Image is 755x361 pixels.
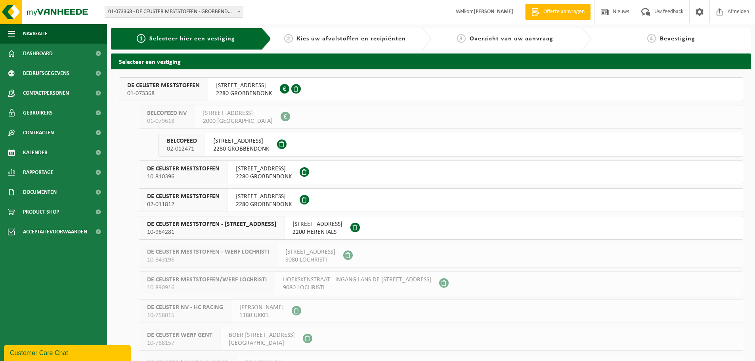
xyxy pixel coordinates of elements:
[229,331,295,339] span: BOER [STREET_ADDRESS]
[239,304,284,311] span: [PERSON_NAME]
[283,276,431,284] span: HOEKSKENSTRAAT - INGANG LANS DE [STREET_ADDRESS]
[236,173,292,181] span: 2280 GROBBENDONK
[147,311,223,319] span: 10-758015
[147,304,223,311] span: DE CEUSTER NV - HC RACING
[137,34,145,43] span: 1
[474,9,513,15] strong: [PERSON_NAME]
[139,216,743,240] button: DE CEUSTER MESTSTOFFEN - [STREET_ADDRESS] 10-984281 [STREET_ADDRESS]2200 HERENTALS
[23,202,59,222] span: Product Shop
[213,137,269,145] span: [STREET_ADDRESS]
[159,133,743,157] button: BELCOFEED 02-012471 [STREET_ADDRESS]2280 GROBBENDONK
[147,173,220,181] span: 10-810396
[229,339,295,347] span: [GEOGRAPHIC_DATA]
[23,63,69,83] span: Bedrijfsgegevens
[23,222,87,242] span: Acceptatievoorwaarden
[147,201,220,208] span: 02-011812
[147,193,220,201] span: DE CEUSTER MESTSTOFFEN
[111,53,751,69] h2: Selecteer een vestiging
[525,4,591,20] a: Offerte aanvragen
[23,44,53,63] span: Dashboard
[292,220,342,228] span: [STREET_ADDRESS]
[203,109,273,117] span: [STREET_ADDRESS]
[23,83,69,103] span: Contactpersonen
[149,36,235,42] span: Selecteer hier een vestiging
[23,182,57,202] span: Documenten
[216,82,272,90] span: [STREET_ADDRESS]
[147,284,267,292] span: 10-890916
[292,228,342,236] span: 2200 HERENTALS
[23,143,48,162] span: Kalender
[147,339,212,347] span: 10-788157
[470,36,553,42] span: Overzicht van uw aanvraag
[297,36,406,42] span: Kies uw afvalstoffen en recipiënten
[203,117,273,125] span: 2000 [GEOGRAPHIC_DATA]
[541,8,587,16] span: Offerte aanvragen
[119,77,743,101] button: DE CEUSTER MESTSTOFFEN 01-073368 [STREET_ADDRESS]2280 GROBBENDONK
[213,145,269,153] span: 2280 GROBBENDONK
[23,162,54,182] span: Rapportage
[147,228,276,236] span: 10-984281
[239,311,284,319] span: 1180 UKKEL
[127,90,200,97] span: 01-073368
[147,248,269,256] span: DE CEUSTER MESTSTOFFEN - WERF LOCHRISTI
[236,165,292,173] span: [STREET_ADDRESS]
[647,34,656,43] span: 4
[457,34,466,43] span: 3
[105,6,243,18] span: 01-073368 - DE CEUSTER MESTSTOFFEN - GROBBENDONK
[285,256,335,264] span: 9080 LOCHRISTI
[284,34,293,43] span: 2
[147,276,267,284] span: DE CEUSTER MESTSTOFFEN/WERF LOCHRISTI
[147,109,187,117] span: BELCOFEED NV
[236,201,292,208] span: 2280 GROBBENDONK
[147,165,220,173] span: DE CEUSTER MESTSTOFFEN
[147,117,187,125] span: 01-079618
[139,188,743,212] button: DE CEUSTER MESTSTOFFEN 02-011812 [STREET_ADDRESS]2280 GROBBENDONK
[285,248,335,256] span: [STREET_ADDRESS]
[216,90,272,97] span: 2280 GROBBENDONK
[167,145,197,153] span: 02-012471
[139,160,743,184] button: DE CEUSTER MESTSTOFFEN 10-810396 [STREET_ADDRESS]2280 GROBBENDONK
[283,284,431,292] span: 9080 LOCHRISTI
[147,220,276,228] span: DE CEUSTER MESTSTOFFEN - [STREET_ADDRESS]
[167,137,197,145] span: BELCOFEED
[23,24,48,44] span: Navigatie
[105,6,243,17] span: 01-073368 - DE CEUSTER MESTSTOFFEN - GROBBENDONK
[23,103,53,123] span: Gebruikers
[236,193,292,201] span: [STREET_ADDRESS]
[23,123,54,143] span: Contracten
[4,344,132,361] iframe: chat widget
[660,36,695,42] span: Bevestiging
[147,331,212,339] span: DE CEUSTER WERF GENT
[127,82,200,90] span: DE CEUSTER MESTSTOFFEN
[147,256,269,264] span: 10-843196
